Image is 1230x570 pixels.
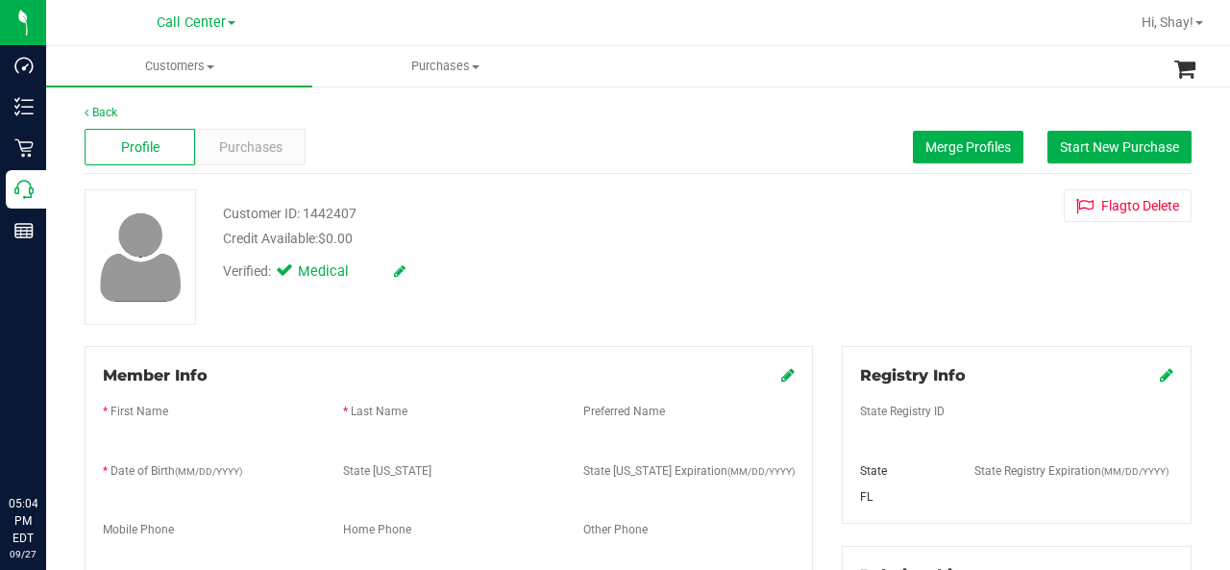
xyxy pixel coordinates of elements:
[46,58,312,75] span: Customers
[1064,189,1192,222] button: Flagto Delete
[14,97,34,116] inline-svg: Inventory
[14,56,34,75] inline-svg: Dashboard
[19,416,77,474] iframe: Resource center
[85,106,117,119] a: Back
[46,46,312,87] a: Customers
[846,488,960,506] div: FL
[583,403,665,420] label: Preferred Name
[103,521,174,538] label: Mobile Phone
[313,58,578,75] span: Purchases
[175,466,242,477] span: (MM/DD/YYYY)
[111,403,168,420] label: First Name
[14,138,34,158] inline-svg: Retail
[312,46,578,87] a: Purchases
[860,403,945,420] label: State Registry ID
[223,229,762,249] div: Credit Available:
[846,462,960,480] div: State
[57,413,80,436] iframe: Resource center unread badge
[343,462,431,480] label: State [US_STATE]
[343,521,411,538] label: Home Phone
[913,131,1023,163] button: Merge Profiles
[583,462,795,480] label: State [US_STATE] Expiration
[121,137,160,158] span: Profile
[14,221,34,240] inline-svg: Reports
[1060,139,1179,155] span: Start New Purchase
[9,495,37,547] p: 05:04 PM EDT
[14,180,34,199] inline-svg: Call Center
[90,208,191,307] img: user-icon.png
[219,137,283,158] span: Purchases
[351,403,407,420] label: Last Name
[1101,466,1168,477] span: (MM/DD/YYYY)
[925,139,1011,155] span: Merge Profiles
[223,261,406,283] div: Verified:
[9,547,37,561] p: 09/27
[860,366,966,384] span: Registry Info
[974,462,1168,480] label: State Registry Expiration
[583,521,648,538] label: Other Phone
[727,466,795,477] span: (MM/DD/YYYY)
[1047,131,1192,163] button: Start New Purchase
[111,462,242,480] label: Date of Birth
[157,14,226,31] span: Call Center
[318,231,353,246] span: $0.00
[298,261,375,283] span: Medical
[223,204,357,224] div: Customer ID: 1442407
[1142,14,1193,30] span: Hi, Shay!
[103,366,208,384] span: Member Info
